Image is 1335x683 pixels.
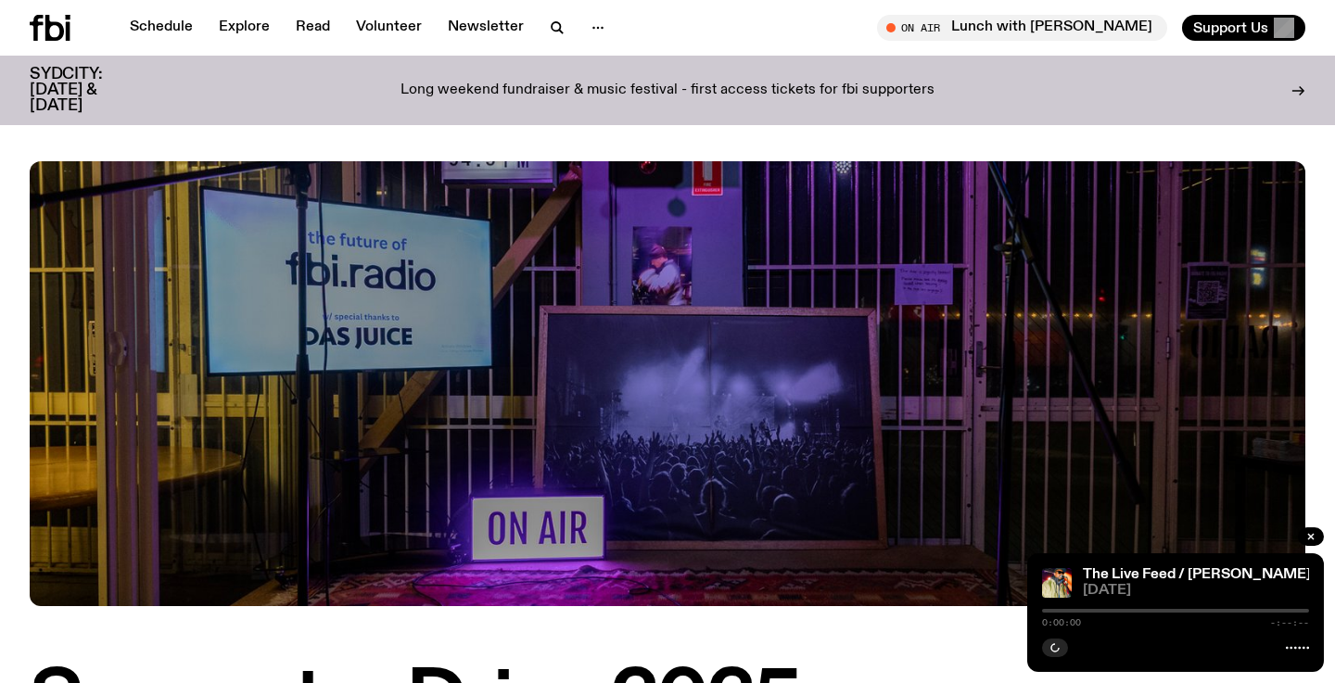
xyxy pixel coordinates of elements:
a: Explore [208,15,281,41]
a: Read [285,15,341,41]
span: -:--:-- [1270,618,1309,627]
p: Long weekend fundraiser & music festival - first access tickets for fbi supporters [400,82,934,99]
a: Volunteer [345,15,433,41]
span: Support Us [1193,19,1268,36]
button: Support Us [1182,15,1305,41]
span: [DATE] [1083,584,1309,598]
a: The Live Feed / [PERSON_NAME] [1083,567,1311,582]
button: On AirLunch with [PERSON_NAME] [877,15,1167,41]
a: Newsletter [437,15,535,41]
h3: SYDCITY: [DATE] & [DATE] [30,67,148,114]
a: Schedule [119,15,204,41]
span: 0:00:00 [1042,618,1081,627]
img: A portrait shot of Keanu Nelson singing into a microphone, shot from the waist up. He is wearing ... [1042,568,1072,598]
